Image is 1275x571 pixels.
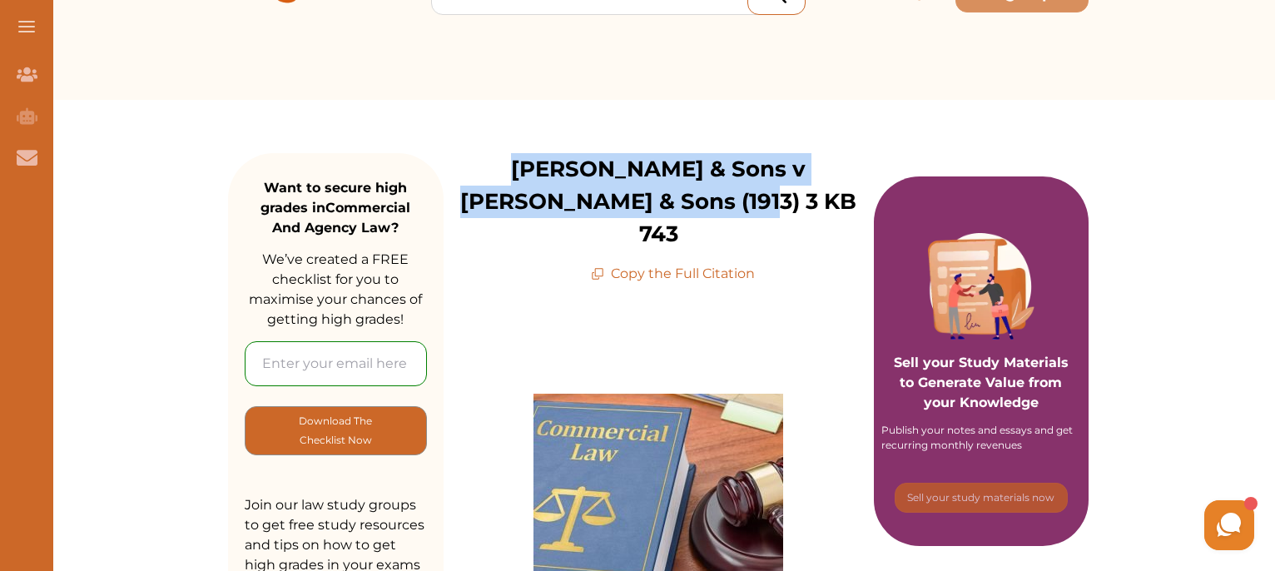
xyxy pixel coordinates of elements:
div: Publish your notes and essays and get recurring monthly revenues [881,423,1081,453]
button: [object Object] [245,406,427,455]
input: Enter your email here [245,341,427,386]
p: Sell your Study Materials to Generate Value from your Knowledge [891,306,1073,413]
p: Sell your study materials now [907,490,1054,505]
strong: Want to secure high grades in Commercial And Agency Law ? [260,180,410,236]
img: Purple card image [928,233,1034,340]
p: [PERSON_NAME] & Sons v [PERSON_NAME] & Sons (1913) 3 KB 743 [444,153,874,251]
button: [object Object] [895,483,1068,513]
iframe: HelpCrunch [876,496,1258,554]
p: Download The Checklist Now [279,411,393,450]
span: We’ve created a FREE checklist for you to maximise your chances of getting high grades! [249,251,422,327]
p: Copy the Full Citation [591,264,755,284]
